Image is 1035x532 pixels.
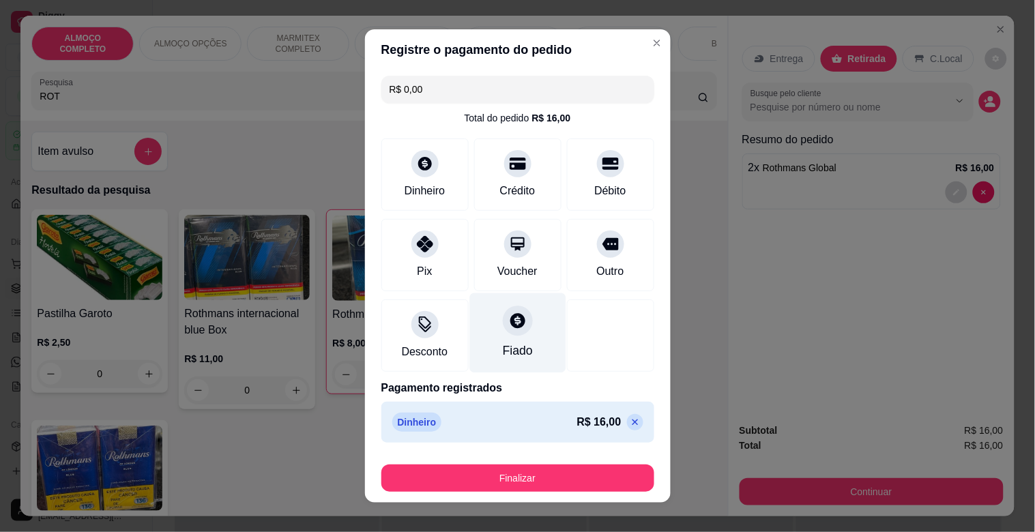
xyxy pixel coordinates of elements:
div: Outro [596,263,624,280]
div: Crédito [500,183,536,199]
div: Débito [594,183,626,199]
p: Dinheiro [392,413,442,432]
div: Total do pedido [465,111,571,125]
div: Fiado [502,342,532,359]
p: Pagamento registrados [381,380,654,396]
div: Desconto [402,344,448,360]
div: R$ 16,00 [532,111,571,125]
header: Registre o pagamento do pedido [365,29,671,70]
button: Close [646,32,668,54]
p: R$ 16,00 [577,414,622,430]
button: Finalizar [381,464,654,492]
input: Ex.: hambúrguer de cordeiro [390,76,646,103]
div: Dinheiro [405,183,446,199]
div: Pix [417,263,432,280]
div: Voucher [497,263,538,280]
